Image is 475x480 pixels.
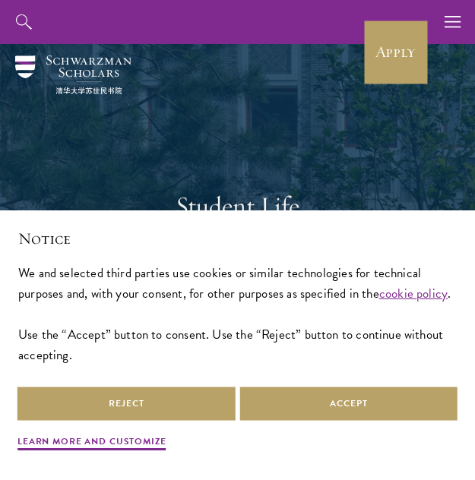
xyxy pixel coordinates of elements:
a: cookie policy [379,284,448,303]
button: Learn more and customize [17,434,166,453]
img: Schwarzman Scholars [15,55,131,94]
h2: Notice [18,229,457,250]
button: Accept [240,387,458,421]
h1: Student Life [15,188,460,223]
a: Apply [364,21,427,84]
button: Reject [17,387,236,421]
div: We and selected third parties use cookies or similar technologies for technical purposes and, wit... [18,263,457,365]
